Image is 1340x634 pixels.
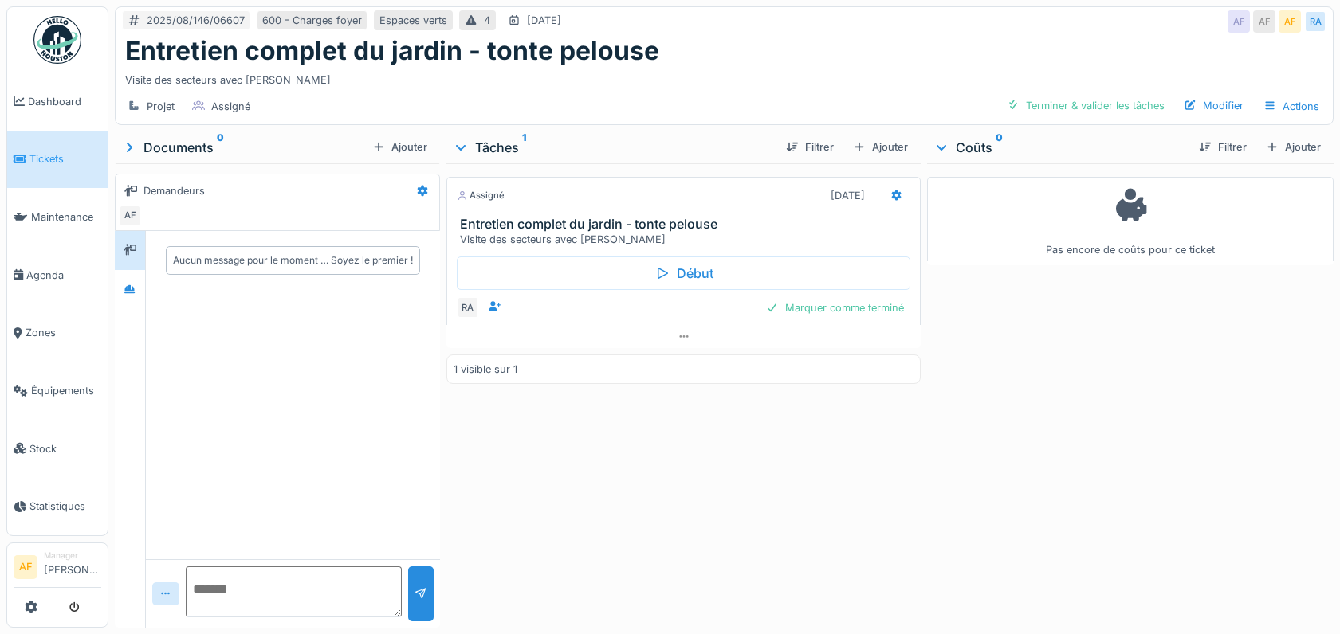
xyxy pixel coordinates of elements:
[1177,95,1250,116] div: Modifier
[26,268,101,283] span: Agenda
[173,253,413,268] div: Aucun message pour le moment … Soyez le premier !
[217,138,224,157] sup: 0
[262,13,362,28] div: 600 - Charges foyer
[1279,10,1301,33] div: AF
[125,36,659,66] h1: Entretien complet du jardin - tonte pelouse
[31,209,101,225] span: Maintenance
[29,499,101,514] span: Statistiques
[14,555,37,579] li: AF
[7,72,108,131] a: Dashboard
[7,188,108,246] a: Maintenance
[7,246,108,304] a: Agenda
[460,232,914,247] div: Visite des secteurs avec [PERSON_NAME]
[143,183,205,198] div: Demandeurs
[29,151,101,166] span: Tickets
[366,136,434,158] div: Ajouter
[780,136,840,158] div: Filtrer
[1259,136,1327,158] div: Ajouter
[7,420,108,478] a: Stock
[14,550,101,588] a: AF Manager[PERSON_NAME]
[33,16,81,64] img: Badge_color-CXgf-gQk.svg
[454,362,517,377] div: 1 visible sur 1
[457,296,479,319] div: RA
[457,256,911,290] div: Début
[1253,10,1275,33] div: AF
[457,189,505,202] div: Assigné
[7,304,108,362] a: Zones
[147,99,175,114] div: Projet
[26,325,101,340] span: Zones
[522,138,526,157] sup: 1
[121,138,366,157] div: Documents
[996,138,1003,157] sup: 0
[937,184,1323,258] div: Pas encore de coûts pour ce ticket
[7,131,108,189] a: Tickets
[31,383,101,398] span: Équipements
[484,13,490,28] div: 4
[527,13,561,28] div: [DATE]
[1193,136,1253,158] div: Filtrer
[1228,10,1250,33] div: AF
[453,138,774,157] div: Tâches
[1256,95,1326,118] div: Actions
[760,297,910,319] div: Marquer comme terminé
[125,66,1323,88] div: Visite des secteurs avec [PERSON_NAME]
[147,13,245,28] div: 2025/08/146/06607
[7,362,108,420] a: Équipements
[211,99,250,114] div: Assigné
[7,478,108,536] a: Statistiques
[847,136,914,158] div: Ajouter
[28,94,101,109] span: Dashboard
[44,550,101,584] li: [PERSON_NAME]
[1304,10,1326,33] div: RA
[1000,95,1171,116] div: Terminer & valider les tâches
[831,188,865,203] div: [DATE]
[29,441,101,456] span: Stock
[119,205,141,227] div: AF
[933,138,1186,157] div: Coûts
[460,217,914,232] h3: Entretien complet du jardin - tonte pelouse
[44,550,101,562] div: Manager
[379,13,447,28] div: Espaces verts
